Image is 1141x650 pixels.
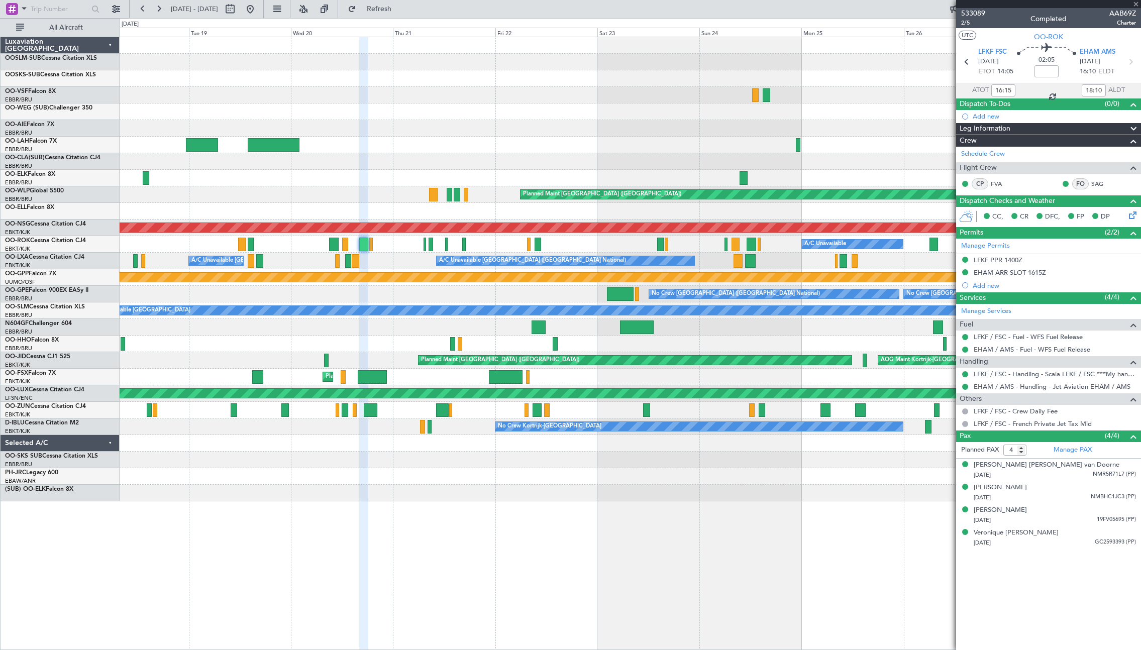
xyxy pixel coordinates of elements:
div: A/C Unavailable [GEOGRAPHIC_DATA] [89,303,190,318]
span: OO-VSF [5,88,28,94]
span: OO-SLM [5,304,29,310]
span: [DATE] [974,539,991,547]
div: Mon 18 [87,28,189,37]
a: FVA [991,179,1013,188]
a: EBKT/KJK [5,361,30,369]
span: 2/5 [961,19,985,27]
a: LFKF / FSC - Crew Daily Fee [974,407,1058,415]
a: OO-CLA(SUB)Cessna Citation CJ4 [5,155,100,161]
span: OO-LAH [5,138,29,144]
span: OO-ROK [5,238,30,244]
a: EHAM / AMS - Handling - Jet Aviation EHAM / AMS [974,382,1130,391]
div: No Crew [GEOGRAPHIC_DATA] ([GEOGRAPHIC_DATA] National) [906,286,1075,301]
div: A/C Unavailable [GEOGRAPHIC_DATA] ([GEOGRAPHIC_DATA] National) [191,253,378,268]
div: Sun 24 [699,28,801,37]
span: DP [1101,212,1110,222]
span: (4/4) [1105,292,1119,302]
div: [PERSON_NAME] [974,483,1027,493]
a: EBBR/BRU [5,96,32,103]
span: ATOT [972,85,989,95]
span: OO-ELL [5,204,27,210]
span: Dispatch To-Dos [960,98,1010,110]
div: [DATE] [122,20,139,29]
span: D-IBLU [5,420,25,426]
a: Manage PAX [1054,445,1092,455]
a: OO-VSFFalcon 8X [5,88,56,94]
div: No Crew [GEOGRAPHIC_DATA] ([GEOGRAPHIC_DATA] National) [652,286,820,301]
span: OOSKS-SUB [5,72,40,78]
span: Flight Crew [960,162,997,174]
span: NMBHC1JC3 (PP) [1091,493,1136,501]
span: (4/4) [1105,430,1119,441]
div: Veronique [PERSON_NAME] [974,528,1059,538]
div: AOG Maint Kortrijk-[GEOGRAPHIC_DATA] [881,353,990,368]
span: 02:05 [1039,55,1055,65]
span: Handling [960,356,988,368]
span: 16:10 [1080,67,1096,77]
a: EBBR/BRU [5,179,32,186]
a: Manage Permits [961,241,1010,251]
span: Leg Information [960,123,1010,135]
a: OO-ELLFalcon 8X [5,204,54,210]
div: Tue 19 [189,28,291,37]
a: EBBR/BRU [5,461,32,468]
a: PH-JRCLegacy 600 [5,470,58,476]
a: Schedule Crew [961,149,1005,159]
a: OO-JIDCessna CJ1 525 [5,354,70,360]
span: Refresh [358,6,400,13]
a: EBBR/BRU [5,146,32,153]
span: OO-HHO [5,337,31,343]
span: OO-ZUN [5,403,30,409]
a: OO-WEG (SUB)Challenger 350 [5,105,92,111]
span: [DATE] [1080,57,1100,67]
div: Add new [973,112,1136,121]
button: UTC [959,31,976,40]
a: EBKT/KJK [5,411,30,418]
span: Dispatch Checks and Weather [960,195,1055,207]
div: Completed [1030,14,1067,24]
span: Permits [960,227,983,239]
a: LFKF / FSC - Handling - Scala LFKF / FSC ***My handling*** [974,370,1136,378]
span: (2/2) [1105,227,1119,238]
div: CP [972,178,988,189]
span: N604GF [5,320,29,327]
span: Others [960,393,982,405]
span: OO-LUX [5,387,29,393]
a: UUMO/OSF [5,278,35,286]
span: Crew [960,135,977,147]
span: Charter [1109,19,1136,27]
span: Fuel [960,319,973,331]
a: LFSN/ENC [5,394,33,402]
a: OO-HHOFalcon 8X [5,337,59,343]
span: NMR5R71L7 (PP) [1093,470,1136,479]
a: EBKT/KJK [5,427,30,435]
a: EHAM / AMS - Fuel - WFS Fuel Release [974,345,1090,354]
span: [DATE] [974,494,991,501]
span: [DATE] [974,471,991,479]
a: OO-NSGCessna Citation CJ4 [5,221,86,227]
a: OO-AIEFalcon 7X [5,122,54,128]
a: EBKT/KJK [5,245,30,253]
span: [DATE] [974,516,991,524]
a: EBBR/BRU [5,129,32,137]
a: EBBR/BRU [5,195,32,203]
span: OO-JID [5,354,26,360]
span: All Aircraft [26,24,106,31]
div: EHAM ARR SLOT 1615Z [974,268,1046,277]
div: Mon 25 [801,28,903,37]
div: Wed 20 [291,28,393,37]
span: OO-ROK [1034,32,1063,42]
span: 14:05 [997,67,1013,77]
button: All Aircraft [11,20,109,36]
a: LFKF / FSC - Fuel - WFS Fuel Release [974,333,1083,341]
div: Add new [973,281,1136,290]
a: SAG [1091,179,1114,188]
div: Planned Maint [GEOGRAPHIC_DATA] ([GEOGRAPHIC_DATA]) [523,187,681,202]
div: FO [1072,178,1089,189]
span: OO-LXA [5,254,29,260]
div: Fri 22 [495,28,597,37]
a: EBKT/KJK [5,262,30,269]
span: LFKF FSC [978,47,1007,57]
span: Pax [960,430,971,442]
a: OOSLM-SUBCessna Citation XLS [5,55,97,61]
